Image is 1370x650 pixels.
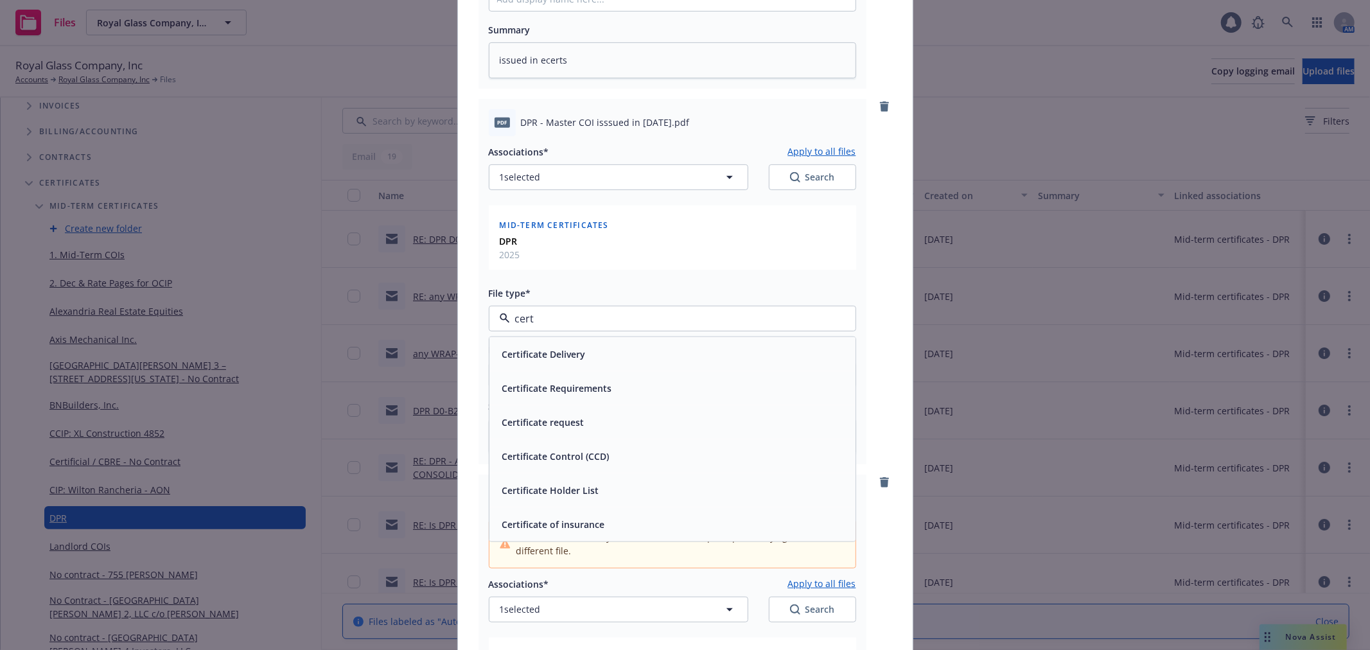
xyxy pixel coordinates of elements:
button: Apply to all files [788,576,856,592]
span: pdf [495,118,510,127]
a: remove [877,475,892,490]
svg: Search [790,172,800,182]
input: Filter by keyword [510,311,830,326]
strong: DPR [500,235,518,247]
button: Certificate request [502,415,584,428]
button: 1selected [489,164,748,190]
span: 1 selected [500,170,541,184]
span: It seems that the file you've selected is corrupted, please try again with a different file. [516,531,845,558]
button: Certificate Control (CCD) [502,449,610,462]
svg: Search [790,604,800,615]
span: File type* [489,287,531,299]
span: Associations* [489,146,549,158]
button: Certificate of insurance [502,517,605,531]
a: remove [877,99,892,114]
span: 1 selected [500,602,541,616]
span: Associations* [489,578,549,590]
button: SearchSearch [769,164,856,190]
textarea: issued in ecerts [489,42,856,78]
button: Apply to all files [788,144,856,159]
span: Mid-term certificates [500,220,609,231]
button: SearchSearch [769,597,856,622]
span: 2025 [500,248,520,261]
span: DPR - Master COI isssued in [DATE].pdf [521,116,690,129]
button: Certificate Delivery [502,347,586,360]
button: Certificate Requirements [502,381,612,394]
span: Summary [489,24,531,36]
div: Search [790,603,835,616]
button: Certificate Holder List [502,483,599,496]
div: Search [790,171,835,184]
button: 1selected [489,597,748,622]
